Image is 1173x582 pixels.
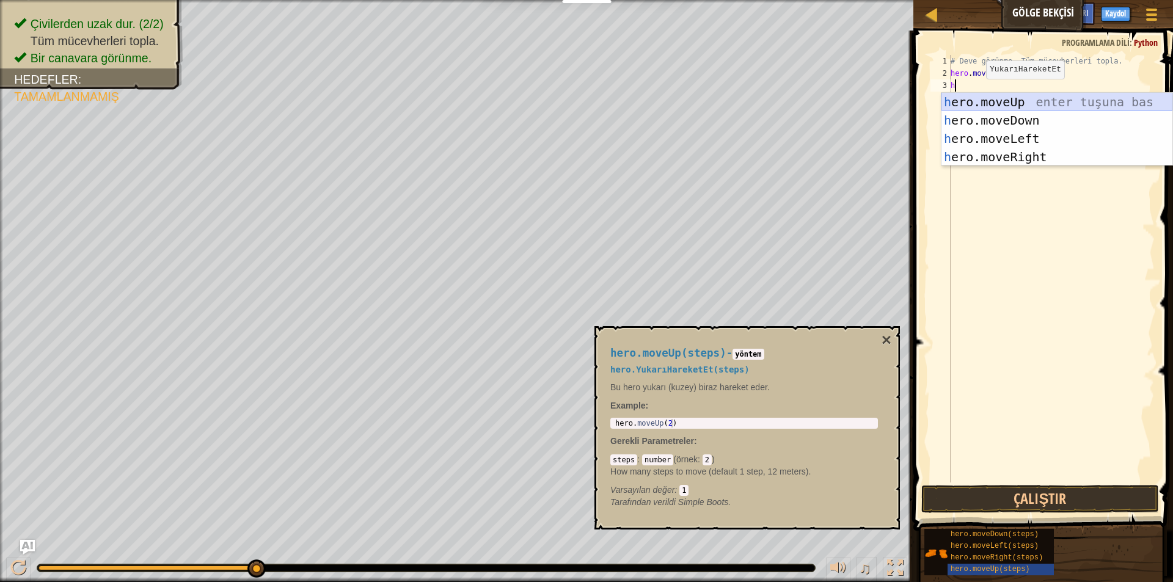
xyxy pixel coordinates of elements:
li: Bir canavara görünme. [14,49,170,67]
img: portrait.png [924,542,948,565]
button: Kaydol [1101,7,1130,21]
button: Sesi ayarla [826,557,850,582]
button: Ctrl + P: Play [6,557,31,582]
span: : [694,436,697,446]
span: : [637,454,642,464]
span: : [698,454,703,464]
li: Tüm mücevherleri topla. [14,32,170,49]
span: hero.moveUp(steps) [951,565,1030,573]
p: Bu hero yukarı (kuzey) biraz hareket eder. [610,381,878,393]
span: örnek [676,454,698,464]
span: Gerekli Parametreler [610,436,694,446]
span: hero.moveRight(steps) [951,553,1043,562]
span: hero.moveLeft(steps) [951,542,1039,550]
span: Varsayılan değer [610,485,674,495]
button: ♫ [857,557,877,582]
div: 3 [930,79,951,92]
span: hero.YukarıHareketEt(steps) [610,365,750,374]
button: × [882,332,891,349]
button: Tam ekran değiştir [883,557,907,582]
span: Çivilerden uzak dur. (2/2) [31,17,164,31]
code: number [642,454,673,465]
li: Çivilerden uzak dur. [14,15,170,32]
span: Ask AI [1026,7,1047,18]
span: Tamamlanmamış [14,90,119,103]
span: Example [610,401,646,410]
strong: : [610,401,648,410]
div: 4 [930,92,951,104]
code: 1 [679,485,689,496]
span: ♫ [859,559,871,577]
button: Oyun Menüsünü Göster [1136,2,1167,31]
code: yöntem [733,349,764,360]
span: Python [1134,37,1158,48]
span: Hedefler [14,73,78,86]
span: : [1130,37,1134,48]
code: 2 [703,454,712,465]
p: How many steps to move (default 1 step, 12 meters). [610,465,878,478]
h4: - [610,347,878,359]
span: hero.moveUp(steps) [610,347,726,359]
div: 2 [930,67,951,79]
button: Ask AI [20,540,35,555]
span: Programlama dili [1062,37,1130,48]
span: Tarafından verildi [610,497,678,507]
span: : [674,485,679,495]
button: Çalıştır [921,485,1159,513]
button: Ask AI [1020,2,1053,25]
code: YukarıHareketEt [990,65,1061,74]
em: Simple Boots. [610,497,731,507]
span: Tüm mücevherleri topla. [31,34,159,48]
code: steps [610,454,637,465]
div: ( ) [610,453,878,496]
span: : [78,73,81,86]
span: Bir canavara görünme. [31,51,152,65]
span: hero.moveDown(steps) [951,530,1039,539]
div: 1 [930,55,951,67]
span: İpuçları [1059,7,1089,18]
